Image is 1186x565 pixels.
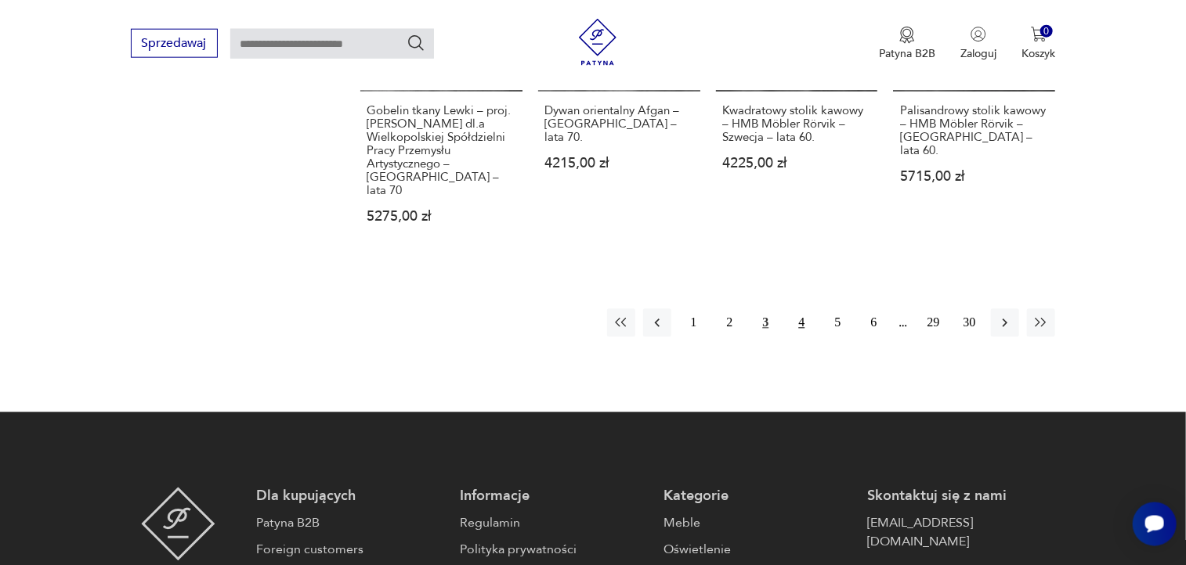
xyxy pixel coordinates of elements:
p: 4215,00 zł [545,157,693,171]
a: Meble [664,514,852,533]
button: 0Koszyk [1021,27,1055,61]
a: Patyna B2B [257,514,445,533]
a: Ikona medaluPatyna B2B [879,27,935,61]
button: 5 [823,309,852,337]
p: Kategorie [664,488,852,506]
p: Skontaktuj się z nami [867,488,1055,506]
button: 6 [859,309,888,337]
img: Patyna - sklep z meblami i dekoracjami vintage [574,19,621,66]
a: Oświetlenie [664,541,852,560]
button: 4 [787,309,815,337]
p: Zaloguj [960,46,996,61]
img: Ikona medalu [899,27,915,44]
p: 5275,00 zł [367,211,515,224]
h3: Palisandrowy stolik kawowy – HMB Möbler Rörvik – [GEOGRAPHIC_DATA] – lata 60. [900,105,1048,158]
a: Polityka prywatności [461,541,649,560]
button: Patyna B2B [879,27,935,61]
a: [EMAIL_ADDRESS][DOMAIN_NAME] [867,514,1055,552]
h3: Dywan orientalny Afgan – [GEOGRAPHIC_DATA] – lata 70. [545,105,693,145]
p: 5715,00 zł [900,171,1048,184]
img: Patyna - sklep z meblami i dekoracjami vintage [141,488,215,561]
button: Zaloguj [960,27,996,61]
a: Regulamin [461,514,649,533]
h3: Gobelin tkany Lewki – proj. [PERSON_NAME] dl.a Wielkopolskiej Spółdzielni Pracy Przemysłu Artysty... [367,105,515,198]
button: 29 [919,309,947,337]
button: 3 [751,309,779,337]
button: 1 [679,309,707,337]
a: Foreign customers [257,541,445,560]
img: Ikona koszyka [1031,27,1047,42]
h3: Kwadratowy stolik kawowy – HMB Möbler Rörvik – Szwecja – lata 60. [723,105,871,145]
iframe: Smartsupp widget button [1133,502,1177,546]
p: Koszyk [1021,46,1055,61]
div: 0 [1040,25,1054,38]
button: 30 [955,309,983,337]
p: Informacje [461,488,649,506]
p: 4225,00 zł [723,157,871,171]
button: 2 [715,309,743,337]
img: Ikonka użytkownika [971,27,986,42]
p: Patyna B2B [879,46,935,61]
a: Sprzedawaj [131,39,218,50]
button: Szukaj [407,34,425,52]
button: Sprzedawaj [131,29,218,58]
p: Dla kupujących [257,488,445,506]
